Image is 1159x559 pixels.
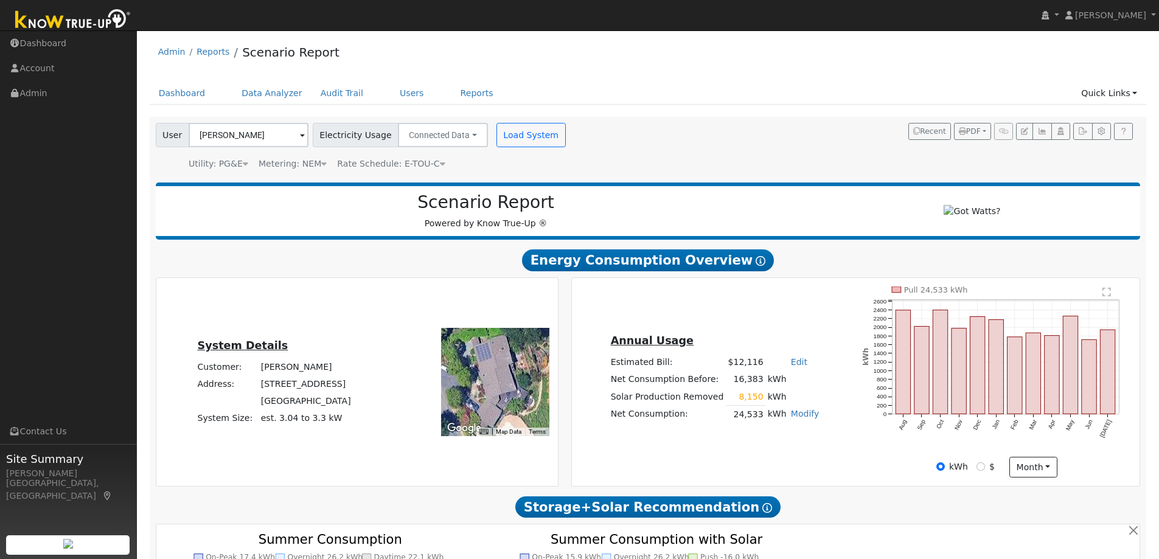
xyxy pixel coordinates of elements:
[933,310,948,414] rect: onclick=""
[168,192,804,213] h2: Scenario Report
[726,406,765,423] td: 24,533
[1032,123,1051,140] button: Multi-Series Graph
[63,539,73,549] img: retrieve
[444,420,484,436] a: Open this area in Google Maps (opens a new window)
[1101,330,1115,414] rect: onclick=""
[908,123,951,140] button: Recent
[874,315,887,322] text: 2200
[496,123,566,147] button: Load System
[1103,287,1112,297] text: 
[935,418,945,430] text: Oct
[989,460,995,473] label: $
[6,451,130,467] span: Site Summary
[232,82,312,105] a: Data Analyzer
[197,47,229,57] a: Reports
[959,127,981,136] span: PDF
[608,354,726,371] td: Estimated Bill:
[1051,123,1070,140] button: Login As
[259,375,353,392] td: [STREET_ADDRESS]
[874,333,887,339] text: 1800
[189,158,248,170] div: Utility: PG&E
[756,256,765,266] i: Show Help
[970,317,985,414] rect: onclick=""
[1009,418,1020,431] text: Feb
[189,123,308,147] input: Select a User
[242,45,339,60] a: Scenario Report
[313,123,399,147] span: Electricity Usage
[551,532,763,547] text: Summer Consumption with Solar
[479,428,488,436] button: Keyboard shortcuts
[496,428,521,436] button: Map Data
[1082,339,1096,414] rect: onclick=""
[1016,123,1033,140] button: Edit User
[312,82,372,105] a: Audit Trail
[877,384,887,391] text: 600
[952,328,966,414] rect: onclick=""
[916,418,927,431] text: Sep
[1114,123,1133,140] a: Help Link
[874,307,887,313] text: 2400
[874,359,887,366] text: 1200
[991,418,1001,430] text: Jan
[1073,123,1092,140] button: Export Interval Data
[259,410,353,427] td: System Size
[972,418,983,431] text: Dec
[953,418,964,431] text: Nov
[877,376,887,383] text: 800
[989,320,1003,414] rect: onclick=""
[1075,10,1146,20] span: [PERSON_NAME]
[515,496,781,518] span: Storage+Solar Recommendation
[1092,123,1111,140] button: Settings
[904,285,968,294] text: Pull 24,533 kWh
[762,503,772,513] i: Show Help
[1047,418,1057,430] text: Apr
[936,462,945,471] input: kWh
[949,460,968,473] label: kWh
[398,123,488,147] button: Connected Data
[259,358,353,375] td: [PERSON_NAME]
[726,354,765,371] td: $12,116
[874,367,887,374] text: 1000
[976,462,985,471] input: $
[198,339,288,352] u: System Details
[883,411,887,417] text: 0
[861,348,870,366] text: kWh
[877,402,887,409] text: 200
[765,388,788,406] td: kWh
[259,393,353,410] td: [GEOGRAPHIC_DATA]
[1009,457,1057,477] button: month
[608,406,726,423] td: Net Consumption:
[150,82,215,105] a: Dashboard
[896,310,910,414] rect: onclick=""
[1063,316,1078,414] rect: onclick=""
[874,341,887,348] text: 1600
[337,159,445,168] span: Alias: HETOUCN
[451,82,503,105] a: Reports
[1008,337,1022,414] rect: onclick=""
[608,371,726,388] td: Net Consumption Before:
[9,7,137,34] img: Know True-Up
[944,205,1000,218] img: Got Watts?
[791,409,820,418] a: Modify
[158,47,186,57] a: Admin
[529,428,546,435] a: Terms (opens in new tab)
[259,158,327,170] div: Metering: NEM
[522,249,774,271] span: Energy Consumption Overview
[1072,82,1146,105] a: Quick Links
[259,532,402,547] text: Summer Consumption
[611,335,694,347] u: Annual Usage
[765,371,821,388] td: kWh
[1065,418,1076,432] text: May
[608,388,726,406] td: Solar Production Removed
[1026,333,1041,414] rect: onclick=""
[195,375,259,392] td: Address:
[877,394,887,400] text: 400
[156,123,189,147] span: User
[102,491,113,501] a: Map
[954,123,991,140] button: PDF
[6,477,130,502] div: [GEOGRAPHIC_DATA], [GEOGRAPHIC_DATA]
[261,413,343,423] span: est. 3.04 to 3.3 kW
[874,298,887,305] text: 2600
[914,327,929,414] rect: onclick=""
[1084,418,1095,430] text: Jun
